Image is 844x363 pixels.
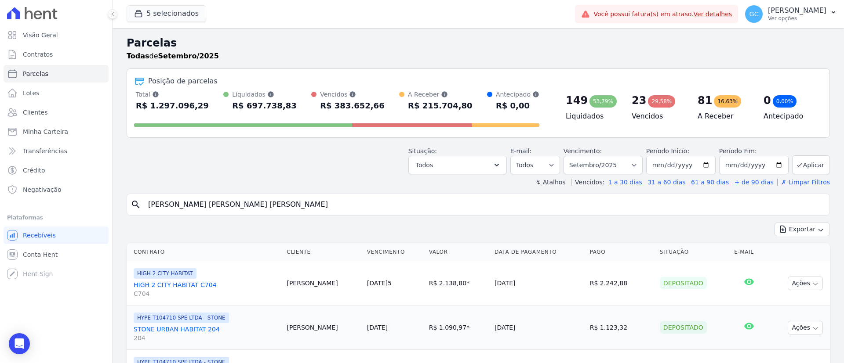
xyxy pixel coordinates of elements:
[4,123,109,140] a: Minha Carteira
[714,95,741,108] div: 16,63%
[660,277,707,289] div: Depositado
[496,90,539,99] div: Antecipado
[735,179,774,186] a: + de 90 dias
[586,261,656,305] td: R$ 2.242,88
[9,333,30,354] div: Open Intercom Messenger
[738,2,844,26] button: GC [PERSON_NAME] Ver opções
[608,179,642,186] a: 1 a 30 dias
[593,10,732,19] span: Você possui fatura(s) em atraso.
[535,179,565,186] label: ↯ Atalhos
[7,212,105,223] div: Plataformas
[127,52,149,60] strong: Todas
[4,84,109,102] a: Lotes
[134,325,280,342] a: STONE URBAN HABITAT 204204
[4,181,109,198] a: Negativação
[775,223,830,236] button: Exportar
[283,243,363,261] th: Cliente
[408,99,473,113] div: R$ 215.704,80
[749,11,759,17] span: GC
[698,111,749,122] h4: A Receber
[23,127,68,136] span: Minha Carteira
[648,179,685,186] a: 31 a 60 dias
[571,179,604,186] label: Vencidos:
[367,324,388,331] a: [DATE]
[788,277,823,290] button: Ações
[491,243,586,261] th: Data de Pagamento
[232,99,297,113] div: R$ 697.738,83
[566,93,588,108] div: 149
[4,226,109,244] a: Recebíveis
[232,90,297,99] div: Liquidados
[408,147,437,155] label: Situação:
[768,15,826,22] p: Ver opções
[773,95,797,108] div: 0,00%
[4,65,109,83] a: Parcelas
[408,90,473,99] div: A Receber
[127,35,830,51] h2: Parcelas
[23,231,56,240] span: Recebíveis
[491,261,586,305] td: [DATE]
[792,155,830,174] button: Aplicar
[4,26,109,44] a: Visão Geral
[4,246,109,263] a: Conta Hent
[656,243,731,261] th: Situação
[426,305,491,350] td: R$ 1.090,97
[136,90,209,99] div: Total
[660,321,707,334] div: Depositado
[648,95,675,108] div: 29,58%
[566,111,618,122] h4: Liquidados
[768,6,826,15] p: [PERSON_NAME]
[23,250,58,259] span: Conta Hent
[283,261,363,305] td: [PERSON_NAME]
[134,313,229,323] span: HYPE T104710 SPE LTDA - STONE
[127,5,206,22] button: 5 selecionados
[426,243,491,261] th: Valor
[586,305,656,350] td: R$ 1.123,32
[127,51,219,61] p: de
[719,147,789,156] label: Período Fim:
[23,108,47,117] span: Clientes
[564,147,602,155] label: Vencimento:
[131,199,141,210] i: search
[320,99,385,113] div: R$ 383.652,66
[158,52,219,60] strong: Setembro/2025
[694,11,732,18] a: Ver detalhes
[777,179,830,186] a: ✗ Limpar Filtros
[4,142,109,160] a: Transferências
[23,166,45,175] span: Crédito
[367,280,392,287] a: [DATE]5
[148,76,218,86] div: Posição de parcelas
[320,90,385,99] div: Vencidos
[586,243,656,261] th: Pago
[496,99,539,113] div: R$ 0,00
[589,95,617,108] div: 53,79%
[691,179,729,186] a: 61 a 90 dias
[731,243,767,261] th: E-mail
[134,289,280,298] span: C704
[646,147,689,155] label: Período Inicío:
[510,147,532,155] label: E-mail:
[134,268,196,279] span: HIGH 2 CITY HABITAT
[698,93,712,108] div: 81
[426,261,491,305] td: R$ 2.138,80
[23,69,48,78] span: Parcelas
[23,50,53,59] span: Contratos
[23,31,58,40] span: Visão Geral
[491,305,586,350] td: [DATE]
[408,156,507,174] button: Todos
[283,305,363,350] td: [PERSON_NAME]
[4,104,109,121] a: Clientes
[143,196,826,213] input: Buscar por nome do lote ou do cliente
[764,111,815,122] h4: Antecipado
[23,89,40,97] span: Lotes
[4,162,109,179] a: Crédito
[364,243,426,261] th: Vencimento
[632,93,646,108] div: 23
[4,46,109,63] a: Contratos
[127,243,283,261] th: Contrato
[134,280,280,298] a: HIGH 2 CITY HABITAT C704C704
[23,147,67,155] span: Transferências
[23,185,62,194] span: Negativação
[788,321,823,334] button: Ações
[764,93,771,108] div: 0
